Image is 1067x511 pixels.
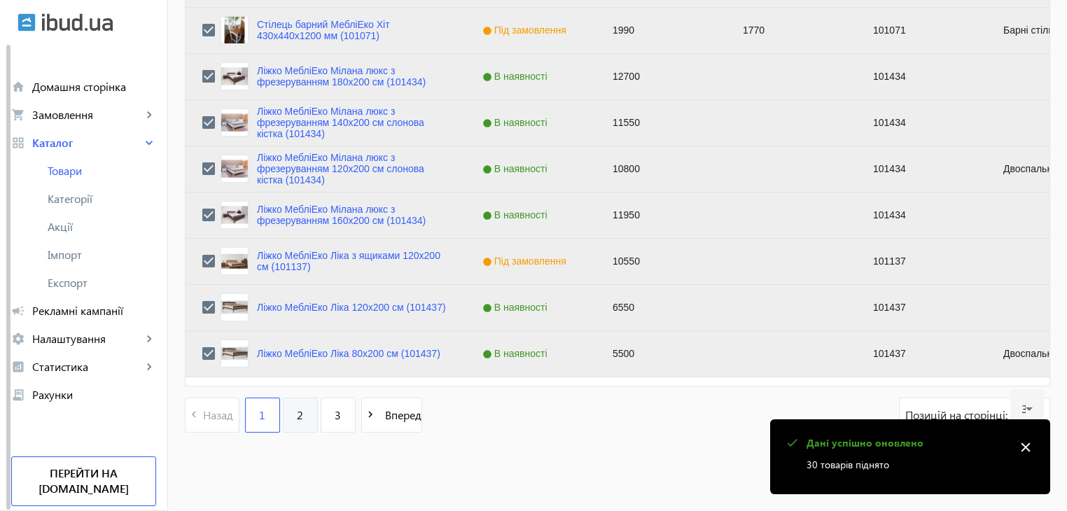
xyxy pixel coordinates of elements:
span: В наявності [482,209,551,220]
mat-icon: home [11,80,25,94]
mat-icon: check [783,434,801,452]
span: 3 [335,407,341,423]
a: Ліжко МебліЕко Мілана люкс з фрезеруванням 180х200 см (101434) [257,65,449,87]
span: Експорт [48,276,156,290]
mat-icon: receipt_long [11,388,25,402]
a: Ліжко МебліЕко Мілана люкс з фрезеруванням 120х200 см слонова кістка (101434) [257,152,449,185]
a: Стілець барний МебліЕко Хіт 430х440х1200 мм (101071) [257,19,449,41]
mat-icon: keyboard_arrow_right [142,332,156,346]
span: 2 [297,407,303,423]
a: Ліжко МебліЕко Мілана люкс з фрезеруванням 140х200 см слонова кістка (101434) [257,106,449,139]
span: В наявності [482,302,551,313]
span: В наявності [482,163,551,174]
mat-icon: grid_view [11,136,25,150]
div: 101071 [856,8,986,53]
span: Акції [48,220,156,234]
div: 6550 [596,285,726,330]
span: В наявності [482,117,551,128]
div: 10800 [596,146,726,192]
span: Під замовлення [482,255,570,267]
mat-icon: keyboard_arrow_right [142,108,156,122]
img: ibud.svg [18,13,36,31]
a: Ліжко МебліЕко Ліка 80х200 см (101437) [257,348,440,359]
div: 5500 [596,331,726,377]
span: Домашня сторінка [32,80,156,94]
div: 101434 [856,100,986,146]
div: 101434 [856,54,986,99]
div: 10550 [596,239,726,284]
mat-icon: keyboard_arrow_right [142,360,156,374]
span: Статистика [32,360,142,374]
div: 11550 [596,100,726,146]
a: Ліжко МебліЕко Мілана люкс з фрезеруванням 160х200 см (101434) [257,204,449,226]
div: 101434 [856,192,986,238]
button: Вперед [361,398,422,433]
div: 1990 [596,8,726,53]
p: 30 товарів піднято [807,457,1007,472]
span: Рекламні кампанії [32,304,156,318]
mat-icon: navigate_next [362,406,379,423]
span: Налаштування [32,332,142,346]
a: Ліжко МебліЕко Ліка 120х200 см (101437) [257,302,446,313]
p: Дані успішно оновлено [807,436,1007,450]
mat-icon: shopping_cart [11,108,25,122]
div: 11950 [596,192,726,238]
span: Рахунки [32,388,156,402]
span: Під замовлення [482,24,570,36]
div: 101437 [856,331,986,377]
span: Імпорт [48,248,156,262]
span: В наявності [482,348,551,359]
div: 12700 [596,54,726,99]
span: Каталог [32,136,142,150]
span: Категорії [48,192,156,206]
span: Товари [48,164,156,178]
div: 101137 [856,239,986,284]
mat-icon: campaign [11,304,25,318]
img: ibud_text.svg [42,13,113,31]
a: Перейти на [DOMAIN_NAME] [11,456,156,506]
span: Позицій на сторінці: [905,407,1010,423]
mat-icon: close [1015,437,1036,458]
mat-icon: keyboard_arrow_right [142,136,156,150]
div: 101437 [856,285,986,330]
div: 101434 [856,146,986,192]
span: Замовлення [32,108,142,122]
span: 1 [259,407,265,423]
span: В наявності [482,71,551,82]
a: Ліжко МебліЕко Ліка з ящиками 120х200 см (101137) [257,250,449,272]
mat-icon: analytics [11,360,25,374]
span: Вперед [379,407,421,423]
mat-icon: settings [11,332,25,346]
div: 1770 [726,8,856,53]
